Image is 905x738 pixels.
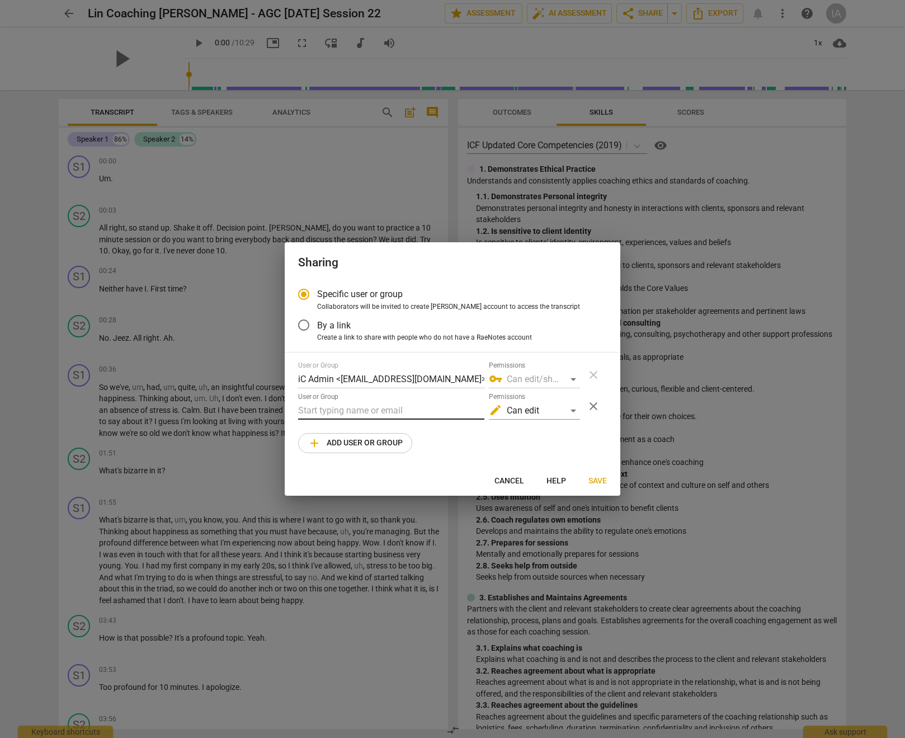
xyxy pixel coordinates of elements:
button: Save [579,471,616,491]
div: Can edit [489,402,580,420]
button: Cancel [486,471,533,491]
h2: Sharing [298,256,607,270]
span: add [308,436,321,450]
button: Add [298,433,412,453]
div: Can edit/share [489,370,580,388]
span: Create a link to share with people who do not have a RaeNotes account [317,333,532,343]
input: Start typing name or email [298,370,484,388]
span: Specific user or group [317,288,403,300]
span: vpn_key [489,372,502,386]
button: Help [538,471,575,491]
label: Permissions [489,393,525,400]
span: Help [546,476,566,487]
span: By a link [317,319,351,332]
input: Start typing name or email [298,402,484,420]
span: Cancel [494,476,524,487]
label: Permissions [489,362,525,369]
label: User or Group [298,362,338,369]
label: User or Group [298,393,338,400]
span: close [587,399,600,413]
div: Sharing type [298,281,607,343]
span: Save [588,476,607,487]
span: Collaborators will be invited to create [PERSON_NAME] account to access the transcript [317,302,580,312]
span: Add user or group [308,436,403,450]
span: edit [489,403,502,417]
